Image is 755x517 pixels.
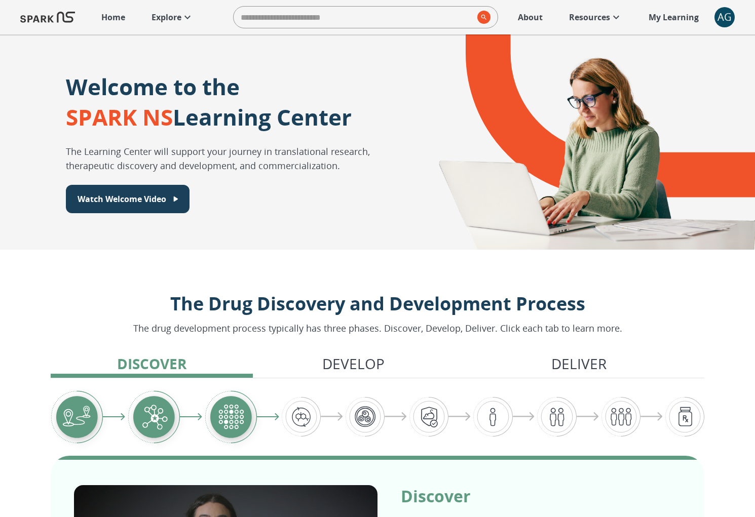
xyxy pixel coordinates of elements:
[401,485,681,507] p: Discover
[649,11,699,23] p: My Learning
[152,11,181,23] p: Explore
[146,6,199,28] a: Explore
[577,412,599,421] img: arrow-right
[564,6,627,28] a: Resources
[78,193,166,205] p: Watch Welcome Video
[257,413,279,421] img: arrow-right
[322,353,385,374] p: Develop
[96,6,130,28] a: Home
[513,6,548,28] a: About
[473,7,490,28] button: search
[133,290,622,317] p: The Drug Discovery and Development Process
[448,412,471,421] img: arrow-right
[644,6,704,28] a: My Learning
[321,412,343,421] img: arrow-right
[569,11,610,23] p: Resources
[51,390,704,444] div: Graphic showing the progression through the Discover, Develop, and Deliver pipeline, highlighting...
[385,412,407,421] img: arrow-right
[410,34,755,250] div: A montage of drug development icons and a SPARK NS logo design element
[103,413,125,421] img: arrow-right
[66,185,190,213] button: Watch Welcome Video
[101,11,125,23] p: Home
[133,322,622,335] p: The drug development process typically has three phases. Discover, Develop, Deliver. Click each t...
[714,7,735,27] button: account of current user
[551,353,607,374] p: Deliver
[66,102,173,132] span: SPARK NS
[117,353,186,374] p: Discover
[640,412,663,421] img: arrow-right
[180,413,202,421] img: arrow-right
[66,71,352,132] p: Welcome to the Learning Center
[518,11,543,23] p: About
[714,7,735,27] div: AG
[20,5,75,29] img: Logo of SPARK at Stanford
[66,144,410,173] p: The Learning Center will support your journey in translational research, therapeutic discovery an...
[513,412,535,421] img: arrow-right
